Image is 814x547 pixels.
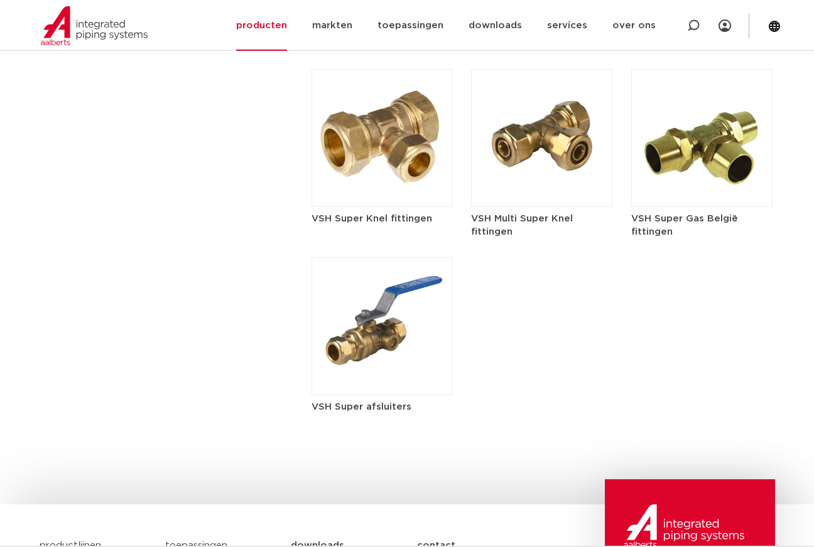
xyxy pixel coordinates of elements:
[312,321,453,413] a: VSH Super afsluiters
[631,133,773,238] a: VSH Super Gas België fittingen
[312,212,453,225] h5: VSH Super Knel fittingen
[312,400,453,413] h5: VSH Super afsluiters
[471,133,612,238] a: VSH Multi Super Knel fittingen
[471,212,612,238] h5: VSH Multi Super Knel fittingen
[312,133,453,225] a: VSH Super Knel fittingen
[631,212,773,238] h5: VSH Super Gas België fittingen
